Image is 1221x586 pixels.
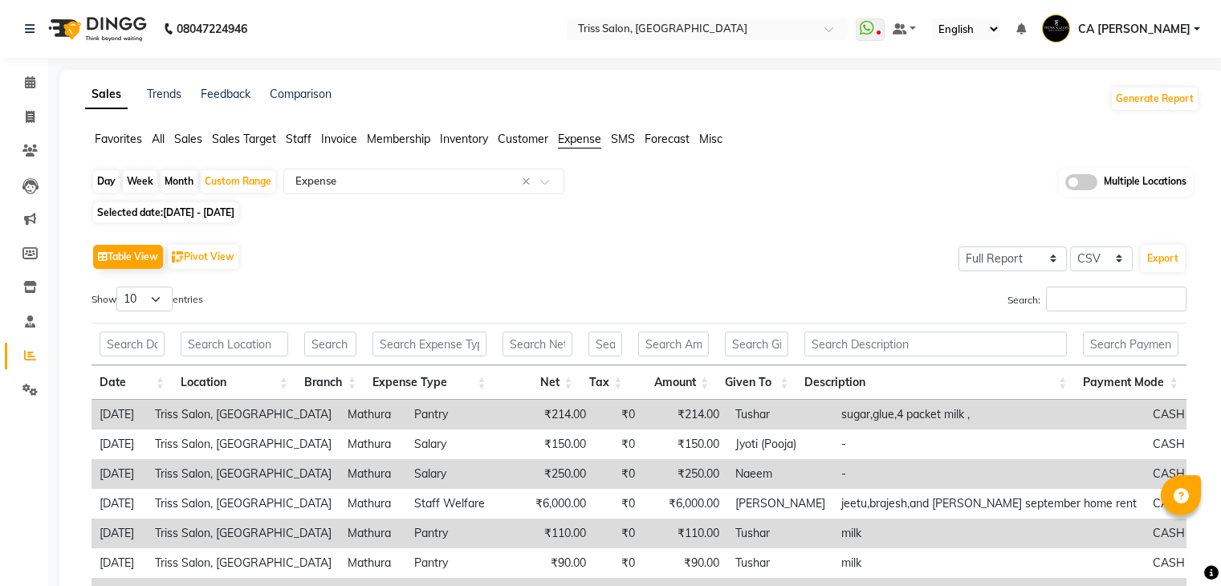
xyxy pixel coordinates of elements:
[510,489,594,519] td: ₹6,000.00
[727,519,833,548] td: Tushar
[92,548,147,578] td: [DATE]
[340,519,406,548] td: Mathura
[147,519,340,548] td: Triss Salon, [GEOGRAPHIC_DATA]
[152,132,165,146] span: All
[643,459,727,489] td: ₹250.00
[1083,332,1178,356] input: Search Payment Mode
[594,489,643,519] td: ₹0
[92,429,147,459] td: [DATE]
[201,170,275,193] div: Custom Range
[340,489,406,519] td: Mathura
[727,400,833,429] td: Tushar
[833,459,1145,489] td: -
[643,489,727,519] td: ₹6,000.00
[147,489,340,519] td: Triss Salon, [GEOGRAPHIC_DATA]
[147,429,340,459] td: Triss Salon, [GEOGRAPHIC_DATA]
[406,429,510,459] td: Salary
[92,519,147,548] td: [DATE]
[440,132,488,146] span: Inventory
[804,332,1067,356] input: Search Description
[594,519,643,548] td: ₹0
[92,287,203,311] label: Show entries
[304,332,356,356] input: Search Branch
[611,132,635,146] span: SMS
[833,400,1145,429] td: sugar,glue,4 packet milk ,
[796,365,1075,400] th: Description: activate to sort column ascending
[643,429,727,459] td: ₹150.00
[1007,287,1186,311] label: Search:
[630,365,717,400] th: Amount: activate to sort column ascending
[594,459,643,489] td: ₹0
[594,429,643,459] td: ₹0
[510,548,594,578] td: ₹90.00
[510,400,594,429] td: ₹214.00
[92,365,173,400] th: Date: activate to sort column ascending
[201,87,250,101] a: Feedback
[510,459,594,489] td: ₹250.00
[340,459,406,489] td: Mathura
[833,548,1145,578] td: milk
[364,365,495,400] th: Expense Type: activate to sort column ascending
[147,548,340,578] td: Triss Salon, [GEOGRAPHIC_DATA]
[406,489,510,519] td: Staff Welfare
[296,365,364,400] th: Branch: activate to sort column ascending
[177,6,247,51] b: 08047224946
[147,459,340,489] td: Triss Salon, [GEOGRAPHIC_DATA]
[1154,522,1205,570] iframe: chat widget
[522,173,535,190] span: Clear all
[503,332,573,356] input: Search Net
[833,489,1145,519] td: jeetu,brajesh,and [PERSON_NAME] september home rent
[588,332,622,356] input: Search Tax
[93,170,120,193] div: Day
[181,332,288,356] input: Search Location
[116,287,173,311] select: Showentries
[340,400,406,429] td: Mathura
[510,519,594,548] td: ₹110.00
[594,400,643,429] td: ₹0
[699,132,722,146] span: Misc
[340,429,406,459] td: Mathura
[41,6,151,51] img: logo
[163,206,234,218] span: [DATE] - [DATE]
[123,170,157,193] div: Week
[510,429,594,459] td: ₹150.00
[725,332,788,356] input: Search Given To
[1078,21,1190,38] span: CA [PERSON_NAME]
[168,245,238,269] button: Pivot View
[173,365,296,400] th: Location: activate to sort column ascending
[340,548,406,578] td: Mathura
[580,365,630,400] th: Tax: activate to sort column ascending
[727,429,833,459] td: Jyoti (Pooja)
[406,459,510,489] td: Salary
[727,489,833,519] td: [PERSON_NAME]
[95,132,142,146] span: Favorites
[367,132,430,146] span: Membership
[406,548,510,578] td: Pantry
[92,459,147,489] td: [DATE]
[1104,174,1186,190] span: Multiple Locations
[172,251,184,263] img: pivot.png
[727,548,833,578] td: Tushar
[1112,87,1198,110] button: Generate Report
[286,132,311,146] span: Staff
[174,132,202,146] span: Sales
[212,132,276,146] span: Sales Target
[92,489,147,519] td: [DATE]
[1042,14,1070,43] img: CA Vineet Rana
[1141,245,1185,272] button: Export
[93,202,238,222] span: Selected date:
[1046,287,1186,311] input: Search:
[270,87,332,101] a: Comparison
[643,519,727,548] td: ₹110.00
[93,245,163,269] button: Table View
[406,519,510,548] td: Pantry
[100,332,165,356] input: Search Date
[638,332,709,356] input: Search Amount
[833,429,1145,459] td: -
[372,332,486,356] input: Search Expense Type
[498,132,548,146] span: Customer
[1075,365,1186,400] th: Payment Mode: activate to sort column ascending
[643,548,727,578] td: ₹90.00
[643,400,727,429] td: ₹214.00
[92,400,147,429] td: [DATE]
